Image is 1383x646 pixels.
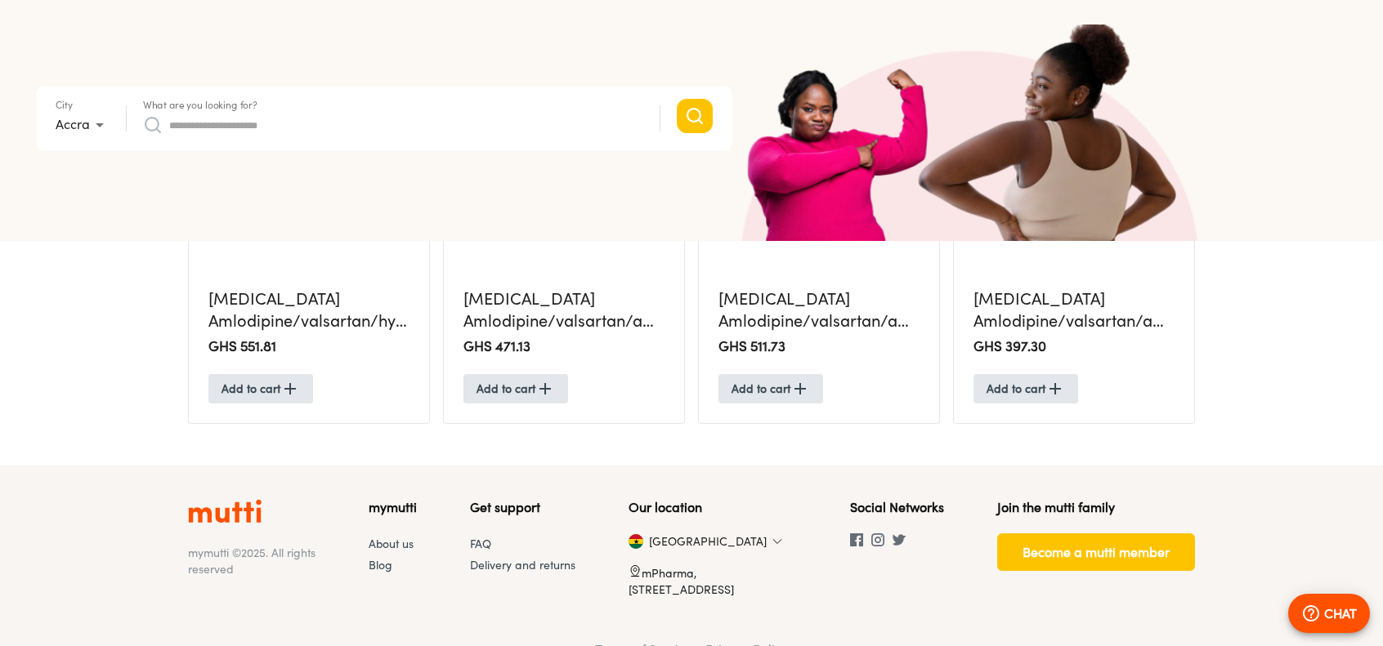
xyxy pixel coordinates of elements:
[369,537,414,550] a: About us
[871,535,893,549] a: Instagram
[718,374,823,404] button: Add to cart
[629,498,796,517] h5: Our location
[188,545,316,577] p: mymutti © 2025 . All rights reserved
[893,533,906,546] img: Twitter
[463,337,665,356] h2: GHS 471.13
[1324,604,1357,623] p: CHAT
[772,537,782,546] img: Dropdown
[629,564,642,577] img: Location
[871,533,884,546] img: Instagram
[893,535,914,549] a: Twitter
[973,374,1078,404] button: Add to cart
[987,379,1065,399] span: Add to cart
[1288,594,1370,633] button: CHAT
[208,337,410,356] h2: GHS 551.81
[143,100,257,110] label: What are you looking for?
[997,498,1195,517] h5: Join the mutti family
[1023,541,1170,564] span: Become a mutti member
[973,337,1175,356] h2: GHS 397.30
[629,533,653,550] section: [GEOGRAPHIC_DATA]
[718,337,920,356] h2: GHS 511.73
[56,112,110,138] div: Accra
[629,534,643,549] img: Ghana
[369,498,417,517] h5: mymutti
[470,558,575,572] a: Delivery and returns
[369,558,392,572] a: Blog
[973,288,1175,332] h5: [MEDICAL_DATA] Amlodipine/valsartan/amlodipine/valsartan 5/160mg Tablet X28
[997,533,1195,571] button: Become a mutti member
[477,379,555,399] span: Add to cart
[470,498,575,517] h5: Get support
[222,379,300,399] span: Add to cart
[629,564,796,598] p: mPharma, [STREET_ADDRESS]
[208,288,410,332] h5: [MEDICAL_DATA] Amlodipine/valsartan/hydrochlorothiazide 10/320/25mg Tablet X28
[188,498,262,524] img: Logo
[470,537,491,550] a: FAQ
[208,374,313,404] button: Add to cart
[463,288,665,332] h5: [MEDICAL_DATA] Amlodipine/valsartan/amlodipine/valsartan 10/160mg Tablet X28
[850,498,944,517] h5: Social Networks
[732,379,810,399] span: Add to cart
[56,100,73,110] label: City
[463,374,568,404] button: Add to cart
[850,535,871,549] a: Facebook
[850,533,863,546] img: Facebook
[677,99,713,133] button: Search
[718,288,920,332] h5: [MEDICAL_DATA] Amlodipine/valsartan/amlodipine/valsartan 10/320mg Tablet X28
